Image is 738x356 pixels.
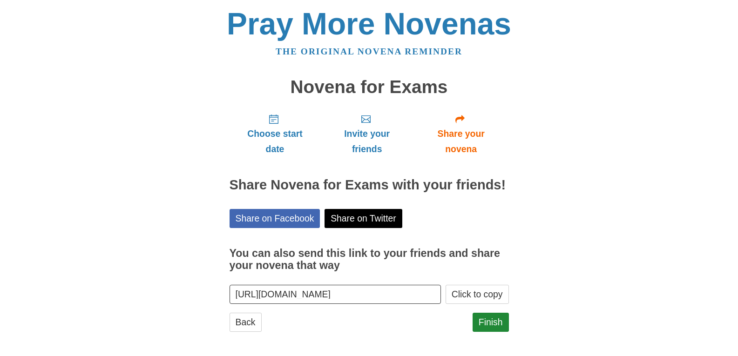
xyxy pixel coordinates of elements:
[230,209,320,228] a: Share on Facebook
[230,106,321,161] a: Choose start date
[276,47,462,56] a: The original novena reminder
[413,106,509,161] a: Share your novena
[325,209,402,228] a: Share on Twitter
[330,126,404,157] span: Invite your friends
[446,285,509,304] button: Click to copy
[230,178,509,193] h2: Share Novena for Exams with your friends!
[473,313,509,332] a: Finish
[227,7,511,41] a: Pray More Novenas
[230,313,262,332] a: Back
[230,248,509,271] h3: You can also send this link to your friends and share your novena that way
[239,126,311,157] span: Choose start date
[320,106,413,161] a: Invite your friends
[230,77,509,97] h1: Novena for Exams
[423,126,500,157] span: Share your novena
